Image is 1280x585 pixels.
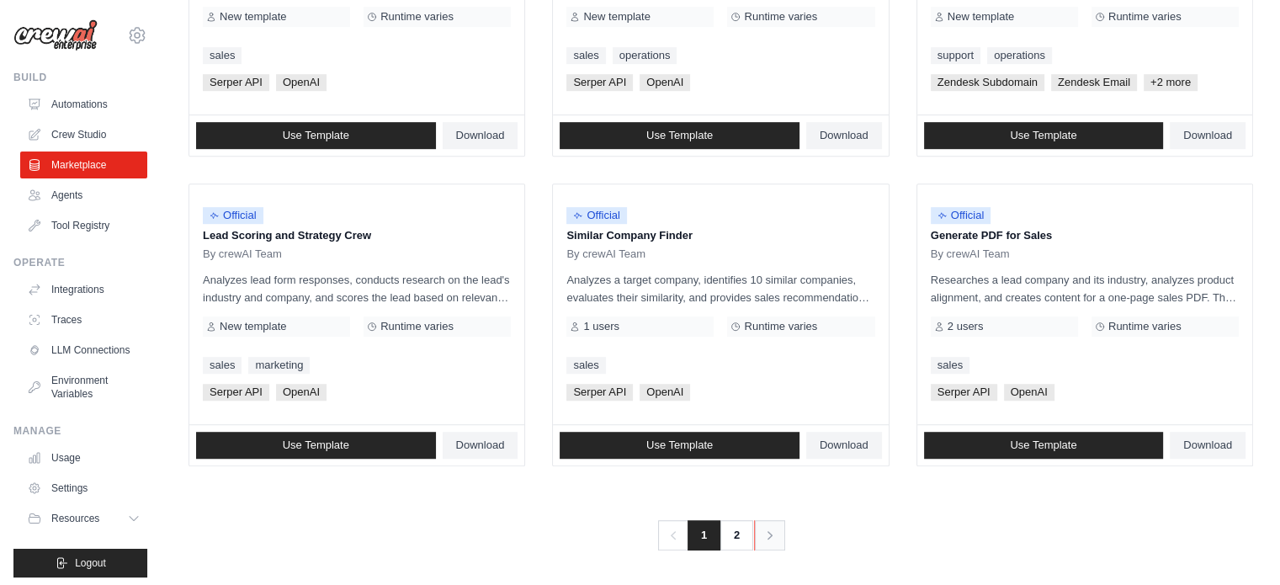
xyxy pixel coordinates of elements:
a: Environment Variables [20,367,147,407]
p: Researches a lead company and its industry, analyzes product alignment, and creates content for a... [931,271,1239,306]
a: Use Template [924,432,1164,459]
span: Runtime varies [744,10,817,24]
a: Use Template [560,122,799,149]
span: OpenAI [1004,384,1054,401]
span: By crewAI Team [203,247,282,261]
span: Use Template [646,129,713,142]
span: Serper API [203,74,269,91]
span: Official [931,207,991,224]
p: Analyzes a target company, identifies 10 similar companies, evaluates their similarity, and provi... [566,271,874,306]
a: Marketplace [20,152,147,178]
a: Traces [20,306,147,333]
div: Operate [13,256,147,269]
a: Download [1170,122,1245,149]
span: 2 users [948,320,984,333]
span: +2 more [1144,74,1198,91]
span: New template [583,10,650,24]
span: Runtime varies [1108,320,1182,333]
a: operations [987,47,1052,64]
span: Download [456,439,505,452]
span: New template [948,10,1014,24]
a: Automations [20,91,147,118]
a: Use Template [196,122,436,149]
a: Settings [20,475,147,502]
span: Official [566,207,627,224]
span: OpenAI [640,74,690,91]
span: Download [1183,129,1232,142]
span: Download [820,439,868,452]
span: New template [220,320,286,333]
span: By crewAI Team [566,247,645,261]
img: Logo [13,19,98,51]
p: Similar Company Finder [566,227,874,244]
span: Serper API [566,384,633,401]
a: Integrations [20,276,147,303]
span: OpenAI [640,384,690,401]
span: OpenAI [276,74,327,91]
span: Use Template [283,439,349,452]
span: Runtime varies [380,320,454,333]
span: Use Template [646,439,713,452]
span: OpenAI [276,384,327,401]
span: Zendesk Email [1051,74,1137,91]
a: Tool Registry [20,212,147,239]
span: New template [220,10,286,24]
a: Download [443,122,518,149]
p: Lead Scoring and Strategy Crew [203,227,511,244]
a: Crew Studio [20,121,147,148]
a: sales [203,357,242,374]
span: Use Template [1010,129,1076,142]
a: sales [931,357,969,374]
a: Download [1170,432,1245,459]
a: support [931,47,980,64]
span: Download [820,129,868,142]
span: Resources [51,512,99,525]
a: Download [806,122,882,149]
nav: Pagination [658,520,783,550]
span: By crewAI Team [931,247,1010,261]
span: Runtime varies [1108,10,1182,24]
div: Manage [13,424,147,438]
button: Logout [13,549,147,577]
span: Zendesk Subdomain [931,74,1044,91]
span: Runtime varies [744,320,817,333]
span: Download [456,129,505,142]
span: 1 [688,520,720,550]
span: Serper API [931,384,997,401]
a: sales [203,47,242,64]
button: Resources [20,505,147,532]
a: Agents [20,182,147,209]
a: Download [443,432,518,459]
a: marketing [248,357,310,374]
p: Generate PDF for Sales [931,227,1239,244]
a: sales [566,357,605,374]
a: 2 [720,520,753,550]
span: Official [203,207,263,224]
a: Download [806,432,882,459]
a: LLM Connections [20,337,147,364]
span: Download [1183,439,1232,452]
span: Runtime varies [380,10,454,24]
a: Usage [20,444,147,471]
span: Use Template [283,129,349,142]
span: Serper API [566,74,633,91]
a: Use Template [196,432,436,459]
div: Build [13,71,147,84]
span: Serper API [203,384,269,401]
a: Use Template [560,432,799,459]
span: 1 users [583,320,619,333]
span: Use Template [1010,439,1076,452]
a: sales [566,47,605,64]
p: Analyzes lead form responses, conducts research on the lead's industry and company, and scores th... [203,271,511,306]
a: operations [613,47,677,64]
span: Logout [75,556,106,570]
a: Use Template [924,122,1164,149]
